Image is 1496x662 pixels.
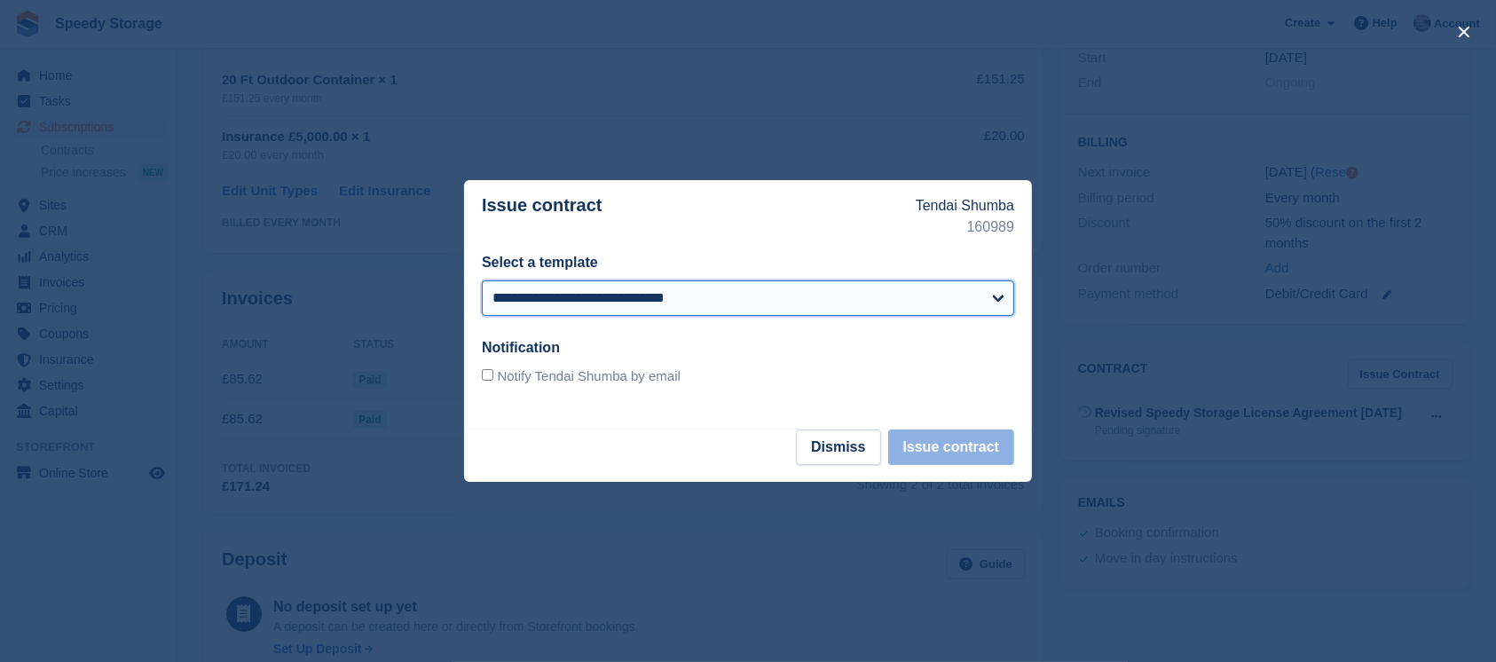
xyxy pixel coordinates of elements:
button: close [1450,18,1478,46]
button: Issue contract [888,430,1014,465]
p: Tendai Shumba [916,195,1014,217]
p: 160989 [916,217,1014,238]
label: Select a template [482,255,598,270]
label: Notification [482,340,560,355]
button: Dismiss [796,430,880,465]
span: Notify Tendai Shumba by email [497,368,681,383]
input: Notify Tendai Shumba by email [482,369,493,381]
p: Issue contract [482,195,916,238]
